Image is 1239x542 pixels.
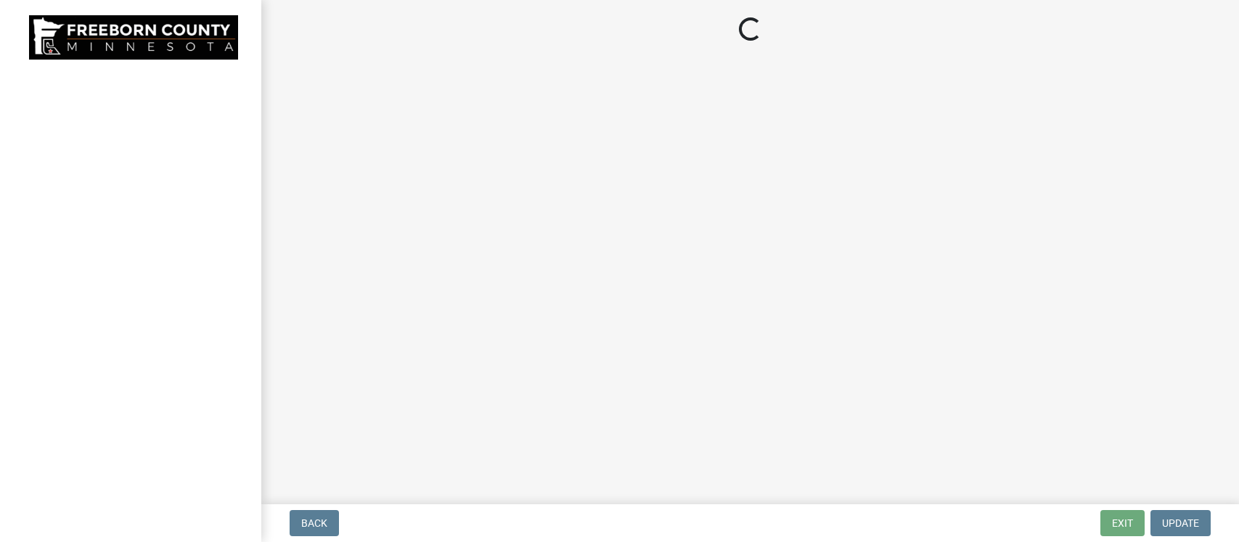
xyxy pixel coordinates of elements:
button: Update [1150,510,1211,536]
button: Back [290,510,339,536]
button: Exit [1100,510,1145,536]
img: Freeborn County, Minnesota [29,15,238,60]
span: Update [1162,517,1199,529]
span: Back [301,517,327,529]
